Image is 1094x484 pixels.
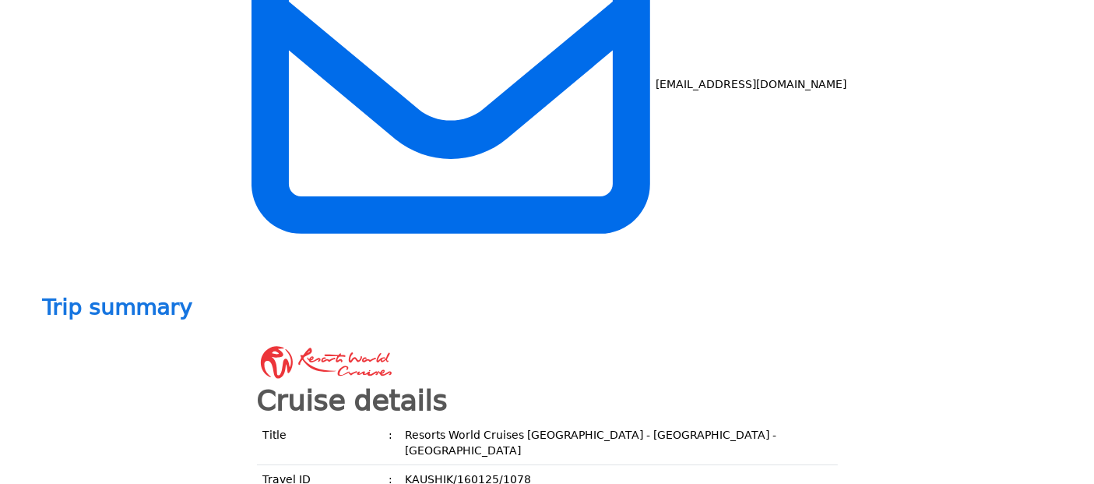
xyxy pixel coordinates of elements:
[43,295,193,320] a: Trip summary
[257,421,383,465] td: Title
[382,421,399,465] td: :
[257,382,838,421] h2: Cruise details
[656,76,847,92] span: [EMAIL_ADDRESS][DOMAIN_NAME]
[399,421,837,465] td: Resorts World Cruises [GEOGRAPHIC_DATA] - [GEOGRAPHIC_DATA] - [GEOGRAPHIC_DATA]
